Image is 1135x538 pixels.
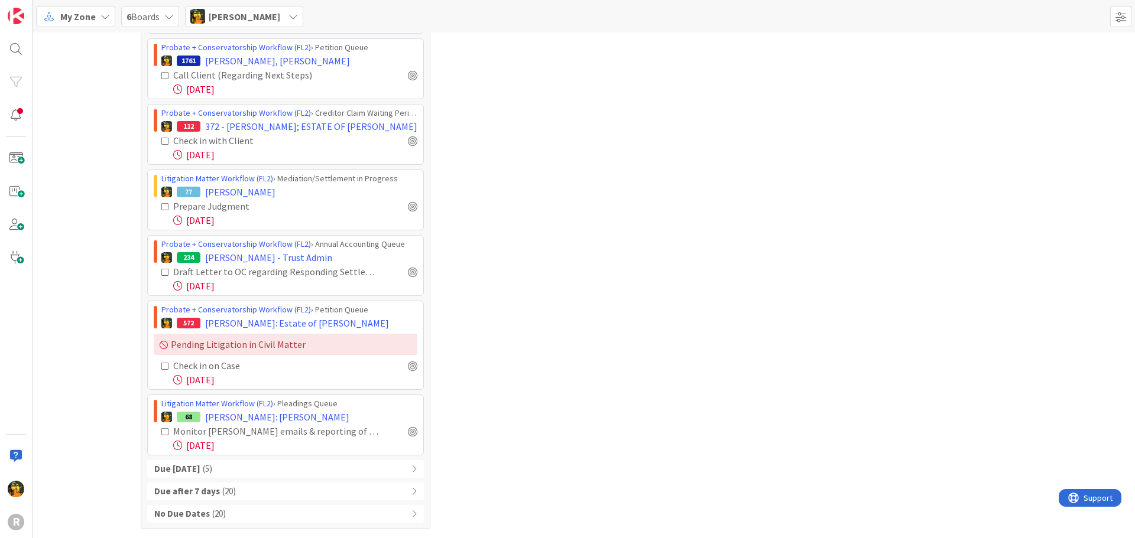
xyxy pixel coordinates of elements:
img: MR [161,121,172,132]
img: MR [161,187,172,197]
a: Litigation Matter Workflow (FL2) [161,173,273,184]
span: [PERSON_NAME] [209,9,280,24]
div: Pending Litigation in Civil Matter [154,334,417,355]
span: [PERSON_NAME]: Estate of [PERSON_NAME] [205,316,389,330]
span: [PERSON_NAME]: [PERSON_NAME] [205,410,349,424]
div: › Petition Queue [161,304,417,316]
div: [DATE] [173,82,417,96]
span: [PERSON_NAME] [205,185,275,199]
span: Support [25,2,54,16]
div: › Annual Accounting Queue [161,238,417,250]
div: [DATE] [173,373,417,387]
span: 372 - [PERSON_NAME]; ESTATE OF [PERSON_NAME] [205,119,417,133]
a: Probate + Conservatorship Workflow (FL2) [161,304,311,315]
div: › Pleadings Queue [161,397,417,410]
div: › Creditor Claim Waiting Period [161,107,417,119]
span: ( 20 ) [212,507,226,521]
a: Probate + Conservatorship Workflow (FL2) [161,107,311,118]
div: 234 [177,252,200,263]
div: Check in on Case [173,358,319,373]
div: 112 [177,121,200,132]
img: MR [8,481,24,497]
div: 68 [177,412,200,422]
div: [DATE] [173,148,417,162]
img: MR [190,9,205,24]
span: [PERSON_NAME] - Trust Admin [205,250,332,265]
div: 1761 [177,56,200,66]
b: Due after 7 days [154,485,220,498]
div: Draft Letter to OC regarding Responding Settlement Agreement [173,265,382,279]
b: Due [DATE] [154,462,200,476]
div: 77 [177,187,200,197]
div: [DATE] [173,279,417,293]
img: MR [161,318,172,328]
div: › Petition Queue [161,41,417,54]
span: ( 5 ) [203,462,212,476]
span: [PERSON_NAME], [PERSON_NAME] [205,54,350,68]
img: MR [161,252,172,263]
div: R [8,514,24,530]
div: › Mediation/Settlement in Progress [161,172,417,185]
div: [DATE] [173,438,417,452]
a: Probate + Conservatorship Workflow (FL2) [161,42,311,53]
span: My Zone [60,9,96,24]
a: Litigation Matter Workflow (FL2) [161,398,273,409]
a: Probate + Conservatorship Workflow (FL2) [161,239,311,249]
div: Check in with Client [173,133,326,148]
img: MR [161,56,172,66]
div: [DATE] [173,213,417,227]
span: Boards [127,9,160,24]
span: ( 20 ) [222,485,236,498]
b: No Due Dates [154,507,210,521]
div: Monitor [PERSON_NAME] emails & reporting of distribution of the estate - make sure money moves to... [173,424,382,438]
img: Visit kanbanzone.com [8,8,24,24]
b: 6 [127,11,131,22]
div: Prepare Judgment [173,199,324,213]
div: Call Client (Regarding Next Steps) [173,68,355,82]
div: 572 [177,318,200,328]
img: MR [161,412,172,422]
